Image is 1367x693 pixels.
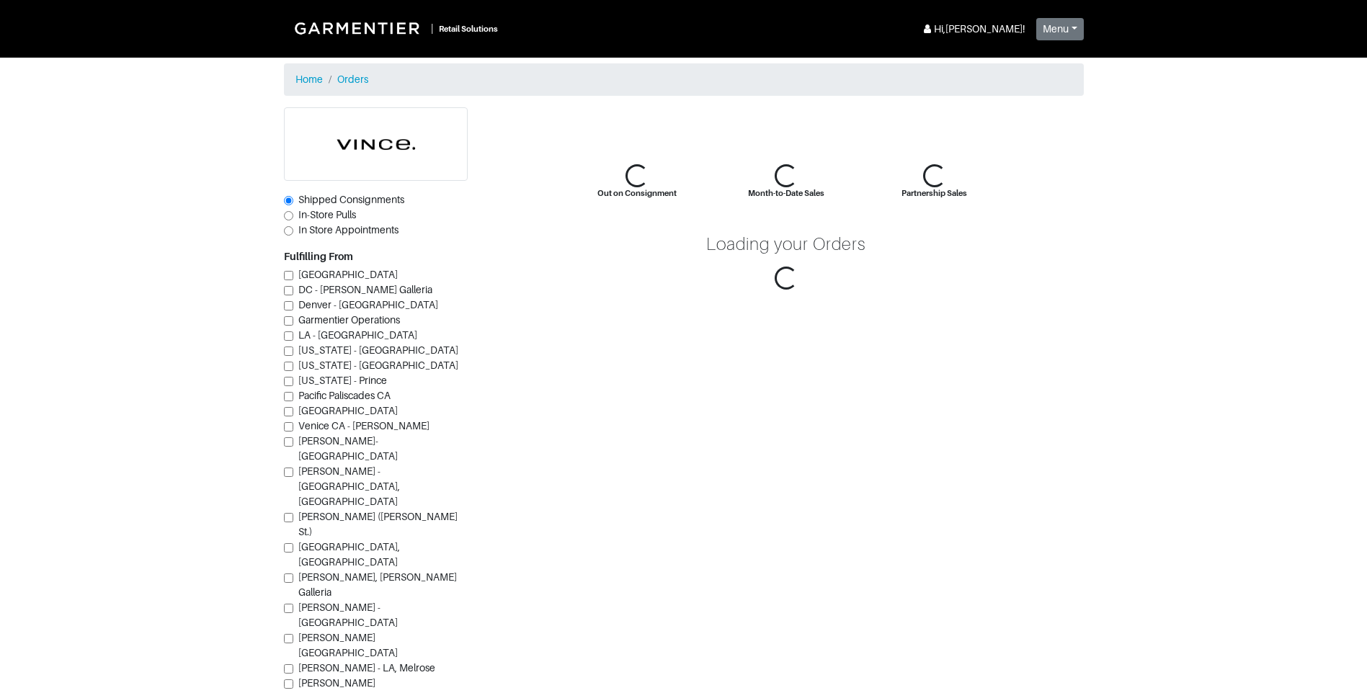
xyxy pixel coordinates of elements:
a: Orders [337,73,368,85]
input: [GEOGRAPHIC_DATA] [284,271,293,280]
span: [PERSON_NAME], [PERSON_NAME] Galleria [298,571,457,598]
div: Out on Consignment [597,187,677,200]
div: Partnership Sales [901,187,967,200]
input: [PERSON_NAME]-[GEOGRAPHIC_DATA] [284,437,293,447]
div: Month-to-Date Sales [748,187,824,200]
a: Home [295,73,323,85]
small: Retail Solutions [439,24,498,33]
a: |Retail Solutions [284,12,504,45]
div: | [431,21,433,36]
input: LA - [GEOGRAPHIC_DATA] [284,331,293,341]
input: In Store Appointments [284,226,293,236]
input: Garmentier Operations [284,316,293,326]
span: [PERSON_NAME] - LA, Melrose [298,662,435,674]
span: Garmentier Operations [298,314,400,326]
span: [PERSON_NAME] ([PERSON_NAME] St.) [298,511,458,537]
input: Venice CA - [PERSON_NAME] [284,422,293,432]
input: [PERSON_NAME][GEOGRAPHIC_DATA]. [284,679,293,689]
span: Pacific Paliscades CA [298,390,391,401]
span: In Store Appointments [298,224,398,236]
span: Shipped Consignments [298,194,404,205]
input: [US_STATE] - [GEOGRAPHIC_DATA] [284,362,293,371]
input: [GEOGRAPHIC_DATA] [284,407,293,416]
span: [PERSON_NAME] - [GEOGRAPHIC_DATA], [GEOGRAPHIC_DATA] [298,465,400,507]
span: LA - [GEOGRAPHIC_DATA] [298,329,417,341]
span: [GEOGRAPHIC_DATA] [298,269,398,280]
input: [PERSON_NAME] ([PERSON_NAME] St.) [284,513,293,522]
span: [US_STATE] - Prince [298,375,387,386]
span: [PERSON_NAME][GEOGRAPHIC_DATA] [298,632,398,658]
span: [PERSON_NAME] - [GEOGRAPHIC_DATA] [298,602,398,628]
span: [PERSON_NAME]-[GEOGRAPHIC_DATA] [298,435,398,462]
input: DC - [PERSON_NAME] Galleria [284,286,293,295]
img: Garmentier [287,14,431,42]
input: [PERSON_NAME] - LA, Melrose [284,664,293,674]
span: Venice CA - [PERSON_NAME] [298,420,429,432]
input: [PERSON_NAME] - [GEOGRAPHIC_DATA], [GEOGRAPHIC_DATA] [284,468,293,477]
span: In-Store Pulls [298,209,356,220]
span: Denver - [GEOGRAPHIC_DATA] [298,299,438,310]
span: DC - [PERSON_NAME] Galleria [298,284,432,295]
div: Loading your Orders [706,234,867,255]
input: [PERSON_NAME] - [GEOGRAPHIC_DATA] [284,604,293,613]
span: [US_STATE] - [GEOGRAPHIC_DATA] [298,344,458,356]
span: [GEOGRAPHIC_DATA], [GEOGRAPHIC_DATA] [298,541,400,568]
button: Menu [1036,18,1084,40]
input: Denver - [GEOGRAPHIC_DATA] [284,301,293,310]
label: Fulfilling From [284,249,353,264]
span: [GEOGRAPHIC_DATA] [298,405,398,416]
input: [GEOGRAPHIC_DATA], [GEOGRAPHIC_DATA] [284,543,293,553]
input: In-Store Pulls [284,211,293,220]
span: [US_STATE] - [GEOGRAPHIC_DATA] [298,359,458,371]
input: Pacific Paliscades CA [284,392,293,401]
input: [US_STATE] - Prince [284,377,293,386]
input: [PERSON_NAME], [PERSON_NAME] Galleria [284,573,293,583]
input: Shipped Consignments [284,196,293,205]
div: Hi, [PERSON_NAME] ! [921,22,1025,37]
input: [PERSON_NAME][GEOGRAPHIC_DATA] [284,634,293,643]
input: [US_STATE] - [GEOGRAPHIC_DATA] [284,346,293,356]
img: cyAkLTq7csKWtL9WARqkkVaF.png [285,108,467,180]
nav: breadcrumb [284,63,1084,96]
